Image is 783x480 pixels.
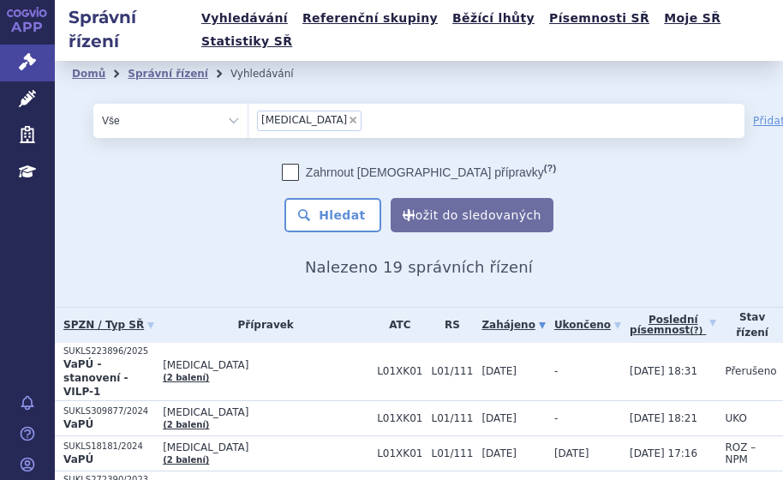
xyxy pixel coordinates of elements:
p: SUKLS18181/2024 [63,441,154,453]
span: Přerušeno [725,365,776,377]
span: [DATE] 17:16 [630,447,697,459]
button: Hledat [284,198,381,232]
a: Správní řízení [128,68,208,80]
span: × [348,115,358,125]
span: [DATE] [481,365,517,377]
strong: VaPÚ [63,418,93,430]
span: [DATE] 18:31 [630,365,697,377]
span: - [554,412,558,424]
a: Běžící lhůty [447,7,540,30]
p: SUKLS223896/2025 [63,345,154,357]
abbr: (?) [544,163,556,174]
span: L01XK01 [377,447,422,459]
a: Zahájeno [481,313,545,337]
span: [MEDICAL_DATA] [163,441,368,453]
span: L01/111 [431,365,473,377]
a: Moje SŘ [659,7,726,30]
span: [DATE] 18:21 [630,412,697,424]
a: Vyhledávání [196,7,293,30]
span: [DATE] [554,447,589,459]
th: RS [422,308,473,343]
abbr: (?) [690,326,702,336]
span: [MEDICAL_DATA] [163,359,368,371]
th: Stav řízení [716,308,779,343]
span: UKO [725,412,746,424]
span: Nalezeno 19 správních řízení [305,258,533,276]
a: (2 balení) [163,420,209,429]
span: [MEDICAL_DATA] [261,114,347,126]
p: SUKLS309877/2024 [63,405,154,417]
span: - [554,365,558,377]
button: Uložit do sledovaných [391,198,553,232]
a: (2 balení) [163,455,209,465]
span: L01XK01 [377,412,422,424]
th: ATC [368,308,422,343]
li: Vyhledávání [230,61,316,87]
a: Písemnosti SŘ [544,7,654,30]
input: [MEDICAL_DATA] [365,111,373,128]
a: (2 balení) [163,373,209,382]
a: Statistiky SŘ [196,30,297,53]
a: SPZN / Typ SŘ [63,313,154,337]
h2: Správní řízení [55,5,196,53]
span: [DATE] [481,447,517,459]
span: [MEDICAL_DATA] [163,406,368,418]
a: Domů [72,68,105,80]
th: Přípravek [154,308,368,343]
a: Poslednípísemnost(?) [630,308,716,343]
a: Ukončeno [554,313,621,337]
span: ROZ – NPM [725,441,756,465]
span: L01XK01 [377,365,422,377]
span: L01/111 [431,447,473,459]
strong: VaPÚ [63,453,93,465]
strong: VaPÚ - stanovení - VILP-1 [63,358,129,398]
span: [DATE] [481,412,517,424]
a: Referenční skupiny [297,7,443,30]
label: Zahrnout [DEMOGRAPHIC_DATA] přípravky [282,164,556,181]
span: L01/111 [431,412,473,424]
